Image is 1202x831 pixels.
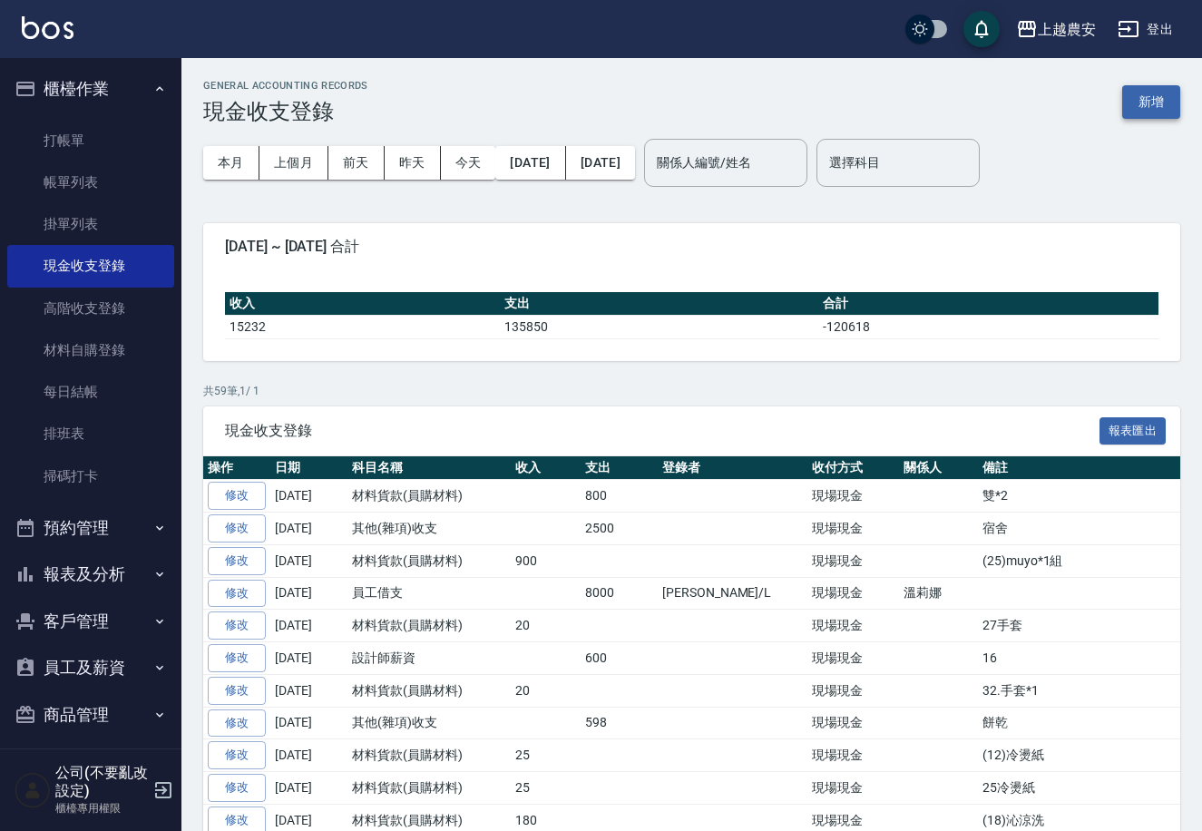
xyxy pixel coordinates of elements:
a: 掃碼打卡 [7,455,174,497]
td: 現場現金 [807,480,899,513]
button: 預約管理 [7,504,174,552]
th: 操作 [203,456,270,480]
td: [DATE] [270,772,347,805]
td: [DATE] [270,577,347,610]
th: 支出 [500,292,818,316]
td: 15232 [225,315,500,338]
a: 修改 [208,774,266,802]
button: 前天 [328,146,385,180]
td: 現場現金 [807,739,899,772]
a: 修改 [208,644,266,672]
td: -120618 [818,315,1158,338]
a: 修改 [208,709,266,738]
p: 櫃檯專用權限 [55,800,148,816]
a: 修改 [208,741,266,769]
td: 25 [511,772,581,805]
td: 600 [581,642,658,675]
td: [DATE] [270,544,347,577]
td: 其他(雜項)收支 [347,707,511,739]
td: [DATE] [270,610,347,642]
th: 支出 [581,456,658,480]
td: [DATE] [270,707,347,739]
p: 共 59 筆, 1 / 1 [203,383,1180,399]
th: 日期 [270,456,347,480]
td: 員工借支 [347,577,511,610]
button: save [963,11,1000,47]
button: 客戶管理 [7,598,174,645]
button: 上越農安 [1009,11,1103,48]
h5: 公司(不要亂改設定) [55,764,148,800]
td: 135850 [500,315,818,338]
td: [PERSON_NAME]/L [658,577,807,610]
a: 修改 [208,611,266,640]
td: 598 [581,707,658,739]
td: [DATE] [270,674,347,707]
td: 現場現金 [807,707,899,739]
td: 現場現金 [807,544,899,577]
td: 現場現金 [807,772,899,805]
a: 修改 [208,580,266,608]
a: 現金收支登錄 [7,245,174,287]
td: 材料貨款(員購材料) [347,610,511,642]
td: 20 [511,610,581,642]
a: 報表匯出 [1099,421,1167,438]
a: 高階收支登錄 [7,288,174,329]
a: 每日結帳 [7,371,174,413]
th: 收入 [225,292,500,316]
th: 收付方式 [807,456,899,480]
th: 收入 [511,456,581,480]
button: 櫃檯作業 [7,65,174,112]
td: 材料貨款(員購材料) [347,674,511,707]
th: 登錄者 [658,456,807,480]
td: 其他(雜項)收支 [347,513,511,545]
td: 材料貨款(員購材料) [347,772,511,805]
div: 上越農安 [1038,18,1096,41]
button: [DATE] [495,146,565,180]
button: 登出 [1110,13,1180,46]
td: [DATE] [270,739,347,772]
td: 材料貨款(員購材料) [347,480,511,513]
a: 材料自購登錄 [7,329,174,371]
th: 科目名稱 [347,456,511,480]
a: 打帳單 [7,120,174,161]
button: 報表匯出 [1099,417,1167,445]
td: 材料貨款(員購材料) [347,739,511,772]
td: 現場現金 [807,642,899,675]
a: 新增 [1122,93,1180,110]
button: [DATE] [566,146,635,180]
span: 現金收支登錄 [225,422,1099,440]
a: 排班表 [7,413,174,455]
td: 溫莉娜 [899,577,978,610]
a: 帳單列表 [7,161,174,203]
button: 新增 [1122,85,1180,119]
button: 報表及分析 [7,551,174,598]
td: 800 [581,480,658,513]
button: 今天 [441,146,496,180]
a: 修改 [208,482,266,510]
button: 上個月 [259,146,328,180]
button: 商品管理 [7,691,174,738]
td: 900 [511,544,581,577]
h3: 現金收支登錄 [203,99,368,124]
button: 員工及薪資 [7,644,174,691]
span: [DATE] ~ [DATE] 合計 [225,238,1158,256]
td: 設計師薪資 [347,642,511,675]
h2: GENERAL ACCOUNTING RECORDS [203,80,368,92]
td: 2500 [581,513,658,545]
td: 現場現金 [807,513,899,545]
button: 昨天 [385,146,441,180]
td: 20 [511,674,581,707]
td: 現場現金 [807,610,899,642]
td: 材料貨款(員購材料) [347,544,511,577]
td: 現場現金 [807,674,899,707]
a: 修改 [208,547,266,575]
img: Logo [22,16,73,39]
td: 8000 [581,577,658,610]
td: 現場現金 [807,577,899,610]
td: 25 [511,739,581,772]
td: [DATE] [270,642,347,675]
img: Person [15,772,51,808]
a: 掛單列表 [7,203,174,245]
td: [DATE] [270,480,347,513]
th: 合計 [818,292,1158,316]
